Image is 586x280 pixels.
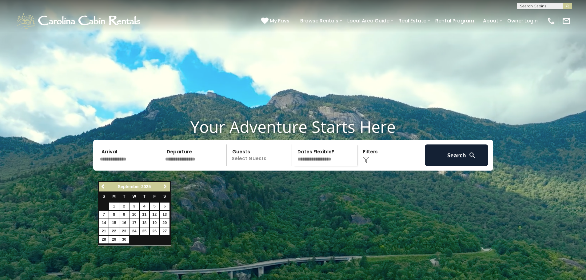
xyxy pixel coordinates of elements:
[109,219,119,227] a: 15
[363,157,369,163] img: filter--v1.png
[5,117,581,136] h1: Your Adventure Starts Here
[99,219,109,227] a: 14
[130,227,139,235] a: 24
[99,227,109,235] a: 21
[99,183,107,191] a: Previous
[480,15,501,26] a: About
[103,194,105,199] span: Sunday
[562,17,571,25] img: mail-regular-white.png
[119,227,129,235] a: 23
[150,227,159,235] a: 26
[130,211,139,219] a: 10
[112,194,116,199] span: Monday
[99,236,109,243] a: 28
[504,15,541,26] a: Owner Login
[163,184,168,189] span: Next
[270,17,289,25] span: My Favs
[425,144,488,166] button: Search
[140,211,149,219] a: 11
[432,15,477,26] a: Rental Program
[468,152,476,159] img: search-regular-white.png
[160,203,169,210] a: 6
[161,183,169,191] a: Next
[160,211,169,219] a: 13
[143,194,146,199] span: Thursday
[109,236,119,243] a: 29
[109,203,119,210] a: 1
[150,203,159,210] a: 5
[109,227,119,235] a: 22
[261,17,291,25] a: My Favs
[119,236,129,243] a: 30
[160,227,169,235] a: 27
[150,219,159,227] a: 19
[229,144,292,166] p: Select Guests
[119,203,129,210] a: 2
[297,15,341,26] a: Browse Rentals
[140,227,149,235] a: 25
[344,15,393,26] a: Local Area Guide
[160,219,169,227] a: 20
[101,184,106,189] span: Previous
[395,15,429,26] a: Real Estate
[119,211,129,219] a: 9
[123,194,126,199] span: Tuesday
[119,219,129,227] a: 16
[15,12,143,30] img: White-1-1-2.png
[99,211,109,219] a: 7
[118,184,140,189] span: September
[150,211,159,219] a: 12
[153,194,156,199] span: Friday
[109,211,119,219] a: 8
[163,194,166,199] span: Saturday
[130,203,139,210] a: 3
[547,17,556,25] img: phone-regular-white.png
[141,184,151,189] span: 2025
[133,194,136,199] span: Wednesday
[140,203,149,210] a: 4
[130,219,139,227] a: 17
[140,219,149,227] a: 18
